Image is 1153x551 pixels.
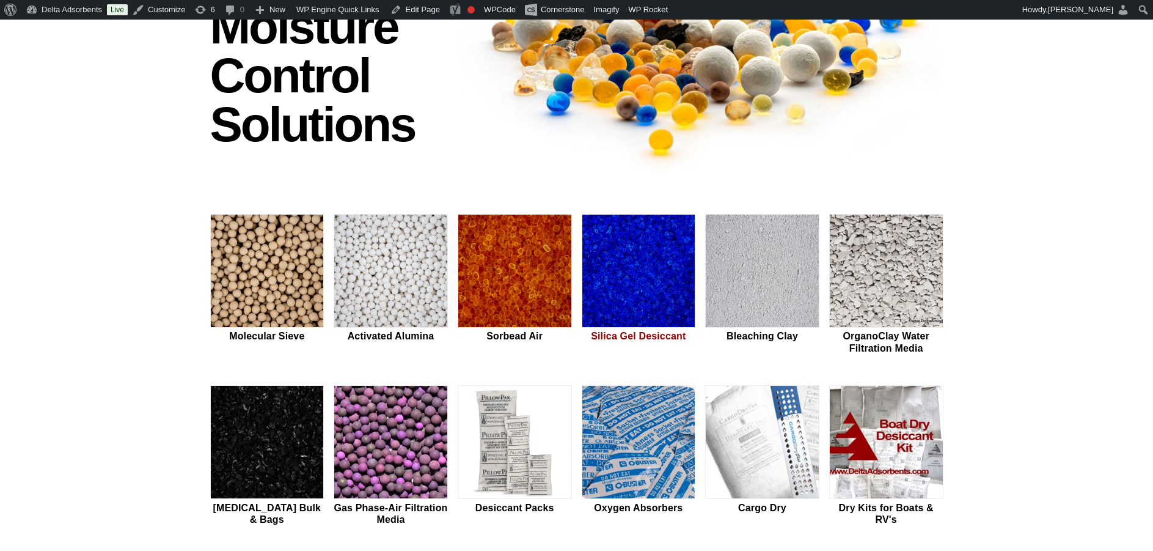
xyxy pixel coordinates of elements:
h2: [MEDICAL_DATA] Bulk & Bags [210,502,324,525]
a: Desiccant Packs [458,385,572,527]
h2: Silica Gel Desiccant [582,330,696,342]
h2: Oxygen Absorbers [582,502,696,514]
a: Cargo Dry [705,385,819,527]
a: Silica Gel Desiccant [582,214,696,356]
a: Sorbead Air [458,214,572,356]
span: [PERSON_NAME] [1048,5,1113,14]
a: Gas Phase-Air Filtration Media [334,385,448,527]
h2: Dry Kits for Boats & RV's [829,502,943,525]
h2: Gas Phase-Air Filtration Media [334,502,448,525]
h2: OrganoClay Water Filtration Media [829,330,943,353]
h2: Desiccant Packs [458,502,572,514]
h2: Cargo Dry [705,502,819,514]
h2: Sorbead Air [458,330,572,342]
a: Molecular Sieve [210,214,324,356]
a: [MEDICAL_DATA] Bulk & Bags [210,385,324,527]
h2: Bleaching Clay [705,330,819,342]
a: Oxygen Absorbers [582,385,696,527]
a: Live [107,4,128,15]
a: Bleaching Clay [705,214,819,356]
a: Dry Kits for Boats & RV's [829,385,943,527]
a: OrganoClay Water Filtration Media [829,214,943,356]
a: Activated Alumina [334,214,448,356]
h1: Moisture Control Solutions [210,2,446,149]
h2: Molecular Sieve [210,330,324,342]
h2: Activated Alumina [334,330,448,342]
div: Focus keyphrase not set [467,6,475,13]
